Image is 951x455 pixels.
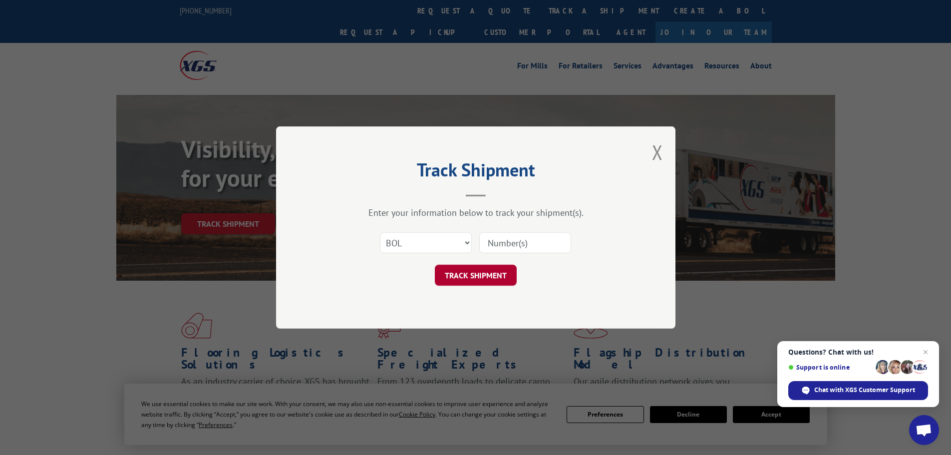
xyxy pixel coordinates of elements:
[920,346,932,358] span: Close chat
[652,139,663,165] button: Close modal
[788,381,928,400] div: Chat with XGS Customer Support
[435,265,517,286] button: TRACK SHIPMENT
[479,232,571,253] input: Number(s)
[788,364,872,371] span: Support is online
[326,207,626,218] div: Enter your information below to track your shipment(s).
[326,163,626,182] h2: Track Shipment
[814,386,915,395] span: Chat with XGS Customer Support
[909,415,939,445] div: Open chat
[788,348,928,356] span: Questions? Chat with us!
